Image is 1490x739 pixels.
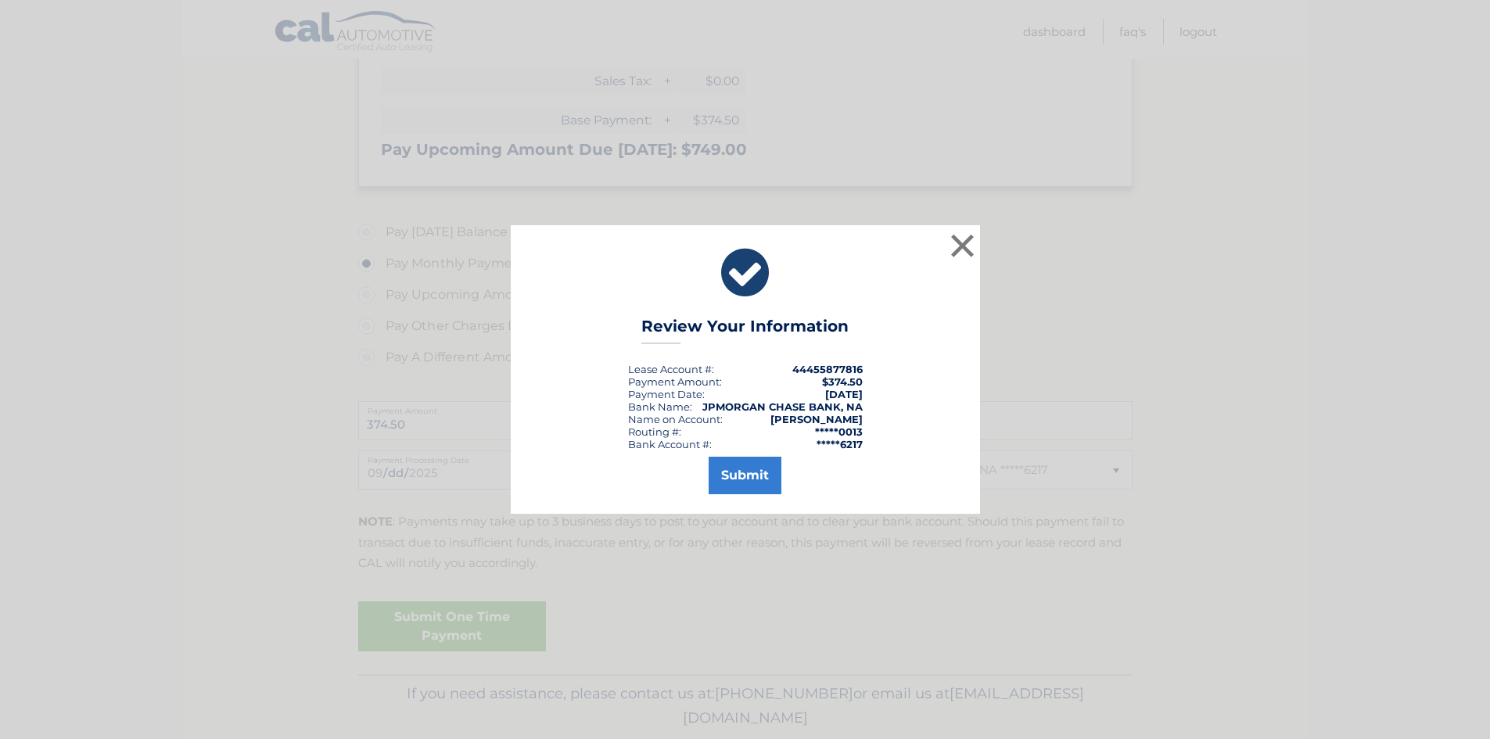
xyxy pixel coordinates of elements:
[770,413,863,425] strong: [PERSON_NAME]
[641,317,849,344] h3: Review Your Information
[822,375,863,388] span: $374.50
[628,438,712,450] div: Bank Account #:
[792,363,863,375] strong: 44455877816
[825,388,863,400] span: [DATE]
[628,425,681,438] div: Routing #:
[947,230,978,261] button: ×
[702,400,863,413] strong: JPMORGAN CHASE BANK, NA
[628,413,723,425] div: Name on Account:
[628,388,705,400] div: :
[628,375,722,388] div: Payment Amount:
[709,457,781,494] button: Submit
[628,400,692,413] div: Bank Name:
[628,363,714,375] div: Lease Account #:
[628,388,702,400] span: Payment Date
